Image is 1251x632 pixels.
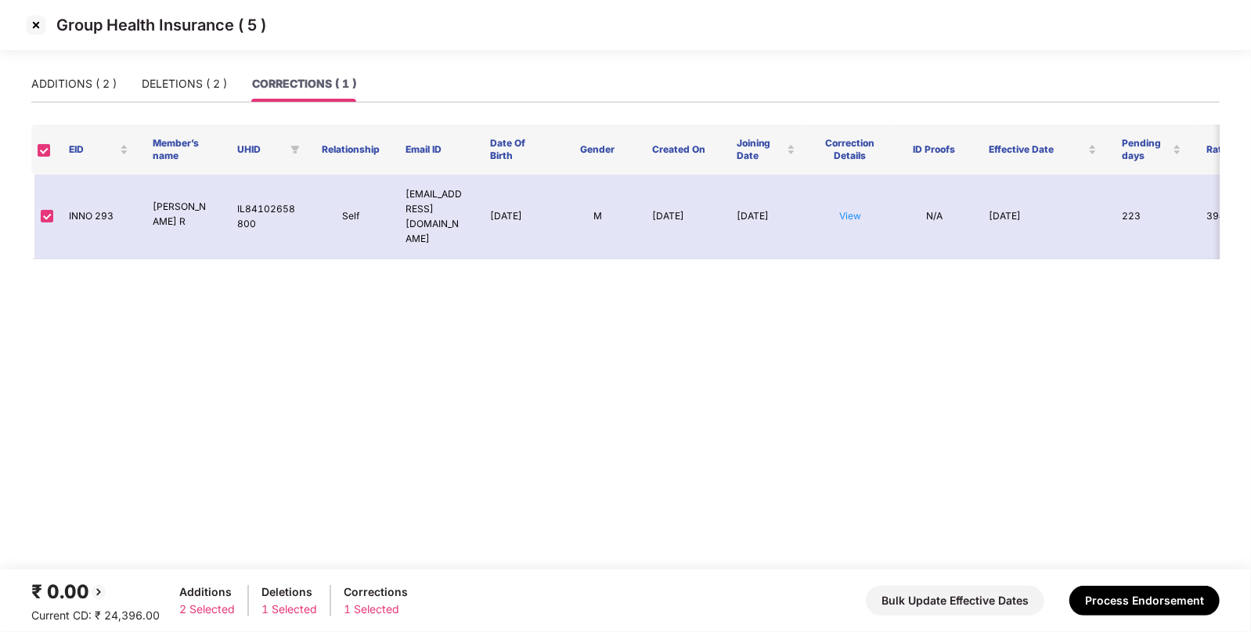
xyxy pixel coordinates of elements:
td: IL84102658800 [225,175,309,259]
span: Pending days [1122,137,1170,162]
td: [DATE] [640,175,724,259]
div: CORRECTIONS ( 1 ) [252,75,356,92]
span: Effective Date [989,143,1085,156]
td: M [556,175,640,259]
th: Email ID [393,125,478,175]
a: View [839,210,861,222]
p: Group Health Insurance ( 5 ) [56,16,266,34]
div: 1 Selected [261,601,317,618]
span: Joining Date [737,137,784,162]
span: filter [290,145,300,154]
span: UHID [237,143,284,156]
td: N/A [892,175,977,259]
button: Bulk Update Effective Dates [866,586,1044,616]
div: Corrections [344,583,408,601]
th: Created On [640,125,724,175]
div: Additions [179,583,235,601]
p: [PERSON_NAME] R [153,200,213,229]
span: filter [287,140,303,159]
th: Joining Date [724,125,809,175]
div: 1 Selected [344,601,408,618]
td: 223 [1109,175,1194,259]
td: Self [309,175,394,259]
div: ₹ 0.00 [31,577,160,607]
td: [DATE] [724,175,809,259]
td: [EMAIL_ADDRESS][DOMAIN_NAME] [393,175,478,259]
img: svg+xml;base64,PHN2ZyBpZD0iQmFjay0yMHgyMCIgeG1sbnM9Imh0dHA6Ly93d3cudzMub3JnLzIwMDAvc3ZnIiB3aWR0aD... [89,583,108,601]
div: DELETIONS ( 2 ) [142,75,227,92]
div: 2 Selected [179,601,235,618]
th: EID [56,125,141,175]
div: ADDITIONS ( 2 ) [31,75,117,92]
td: INNO 293 [56,175,141,259]
th: Relationship [309,125,394,175]
td: [DATE] [976,175,1109,259]
th: Member’s name [141,125,225,175]
th: Pending days [1109,125,1194,175]
button: Process Endorsement [1069,586,1220,616]
th: Date Of Birth [478,125,556,175]
img: svg+xml;base64,PHN2ZyBpZD0iQ3Jvc3MtMzJ4MzIiIHhtbG5zPSJodHRwOi8vd3d3LnczLm9yZy8yMDAwL3N2ZyIgd2lkdG... [23,13,49,38]
th: Gender [556,125,640,175]
span: Current CD: ₹ 24,396.00 [31,609,160,622]
th: ID Proofs [892,125,977,175]
span: EID [69,143,117,156]
th: Correction Details [808,125,892,175]
td: [DATE] [478,175,556,259]
div: Deletions [261,583,317,601]
th: Effective Date [976,125,1109,175]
